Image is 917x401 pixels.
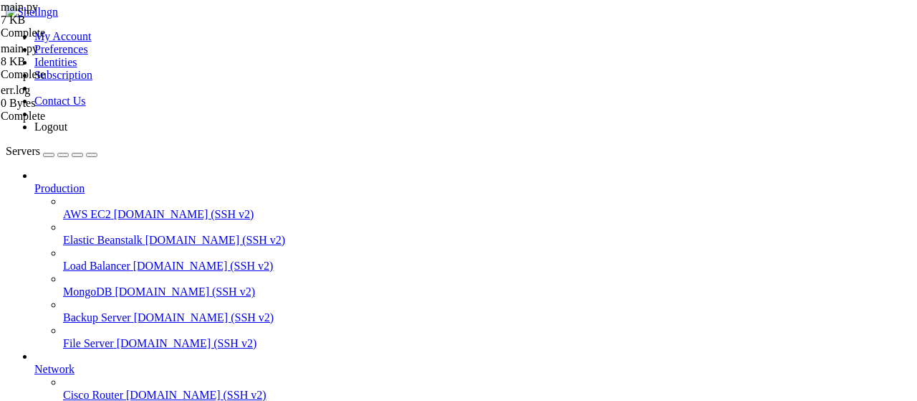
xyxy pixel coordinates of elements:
[6,54,731,66] x-row: * Support: [URL][DOMAIN_NAME]
[1,14,144,27] div: 7 KB
[1,84,144,110] span: err.log
[1,1,38,13] span: main.py
[1,42,144,68] span: main.py
[1,42,38,55] span: main.py
[6,77,731,90] x-row: This system has been minimized by removing packages and content that are
[6,42,731,54] x-row: * Management: [URL][DOMAIN_NAME]
[6,90,731,102] x-row: not required on a system that users do not log into.
[1,68,144,81] div: Complete
[6,138,731,150] x-row: root@big-country:~#
[6,6,731,18] x-row: Welcome to Ubuntu 22.04.5 LTS (GNU/Linux 5.15.0-144-generic x86_64)
[1,55,144,68] div: 8 KB
[1,97,144,110] div: 0 Bytes
[6,126,731,138] x-row: Last login: [DATE] from [TECHNICAL_ID]
[128,138,133,150] div: (20, 11)
[6,29,731,42] x-row: * Documentation: [URL][DOMAIN_NAME]
[1,84,30,96] span: err.log
[6,113,731,126] x-row: To restore this content, you can run the 'unminimize' command.
[1,1,144,27] span: main.py
[1,110,144,123] div: Complete
[1,27,144,39] div: Complete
